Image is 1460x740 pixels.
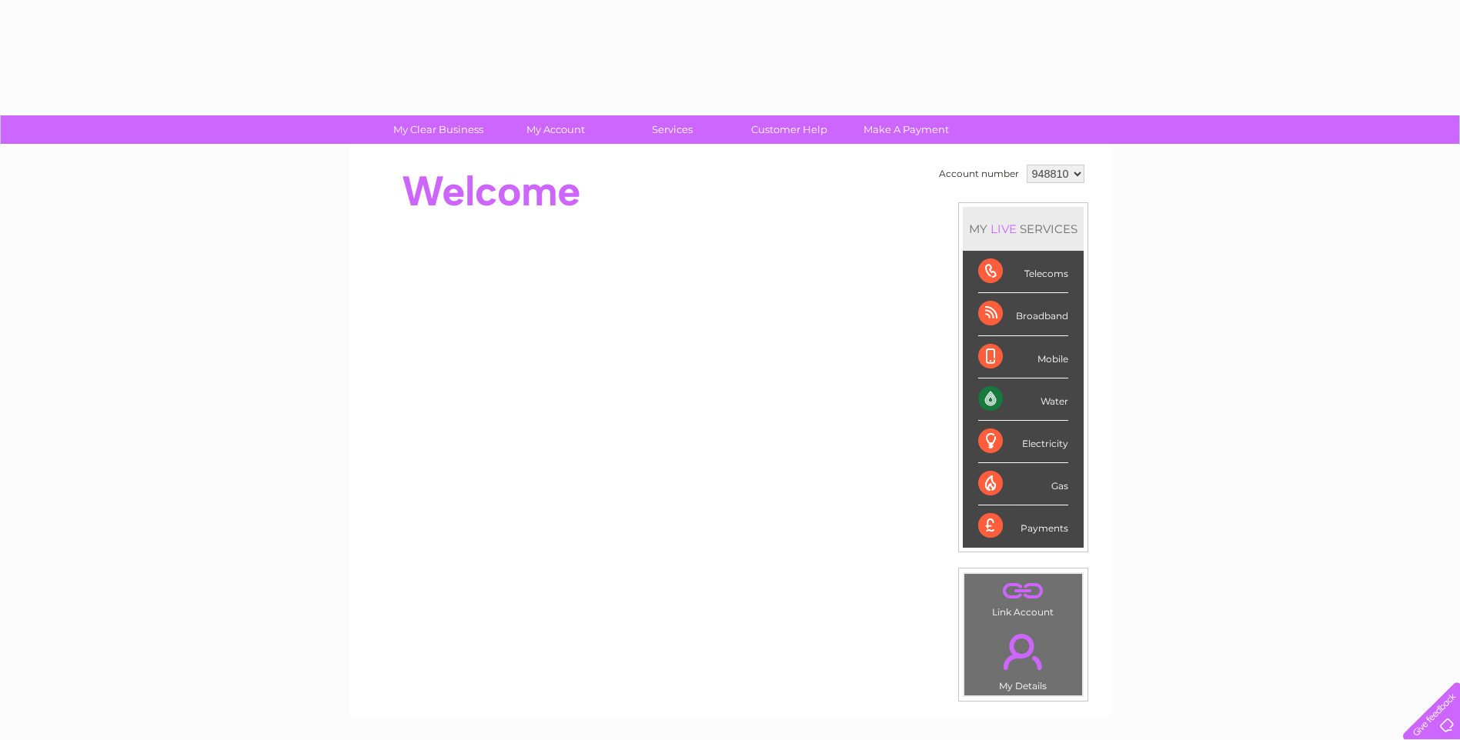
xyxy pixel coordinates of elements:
a: Customer Help [726,115,853,144]
a: . [968,578,1078,605]
div: LIVE [987,222,1020,236]
td: My Details [964,621,1083,696]
div: Payments [978,505,1068,547]
div: Water [978,378,1068,421]
a: Services [609,115,736,144]
div: Mobile [978,336,1068,378]
div: Broadband [978,293,1068,335]
td: Account number [935,161,1023,187]
a: . [968,625,1078,678]
div: Electricity [978,421,1068,463]
td: Link Account [964,573,1083,622]
a: My Clear Business [375,115,502,144]
a: My Account [492,115,619,144]
a: Make A Payment [843,115,970,144]
div: Telecoms [978,251,1068,293]
div: MY SERVICES [963,207,1084,251]
div: Gas [978,463,1068,505]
